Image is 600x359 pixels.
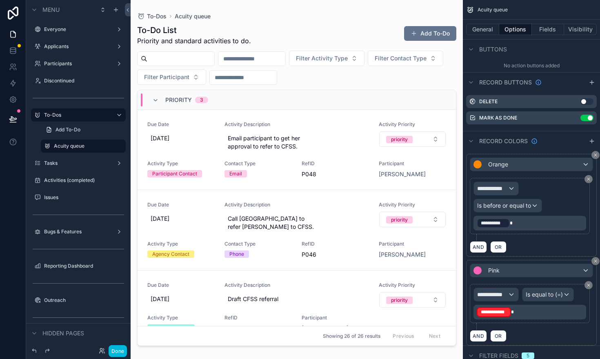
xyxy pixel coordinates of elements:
button: Options [499,24,532,35]
span: Record buttons [479,78,532,86]
button: OR [490,330,507,342]
span: Buttons [479,45,507,53]
button: Is before or equal to [473,199,542,213]
label: Participants [44,60,109,67]
label: To-Dos [44,112,109,118]
label: Delete [479,98,498,105]
label: Outreach [44,297,121,304]
label: Discontinued [44,78,121,84]
span: Showing 26 of 26 results [323,333,380,339]
label: Activities (completed) [44,177,121,184]
span: Record colors [479,137,528,145]
span: Acuity queue [478,7,508,13]
span: Is before or equal to [477,202,531,210]
span: priority [165,96,192,104]
button: Orange [470,157,593,171]
label: Everyone [44,26,109,33]
label: Mark as Done [479,115,517,121]
a: Add To-Do [41,123,126,136]
div: 3 [200,97,203,103]
span: Menu [42,6,60,14]
label: Acuity queue [54,143,121,149]
span: Pink [488,266,500,275]
button: Fields [532,24,564,35]
span: Is equal to (=) [526,290,563,299]
span: OR [493,333,504,339]
div: No action buttons added [463,59,600,72]
button: Is equal to (=) [522,288,574,301]
label: Reporting Dashboard [44,263,121,269]
button: OR [490,241,507,253]
button: AND [470,241,487,253]
label: Tasks [44,160,109,166]
span: Orange [488,160,508,168]
label: Bugs & Features [44,228,109,235]
button: Done [109,345,127,357]
button: Visibility [564,24,597,35]
span: Add To-Do [56,126,80,133]
label: Issues [44,194,121,201]
span: Hidden pages [42,329,84,337]
button: General [466,24,499,35]
button: AND [470,330,487,342]
label: Applicants [44,43,109,50]
button: Pink [470,264,593,277]
span: OR [493,244,504,250]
